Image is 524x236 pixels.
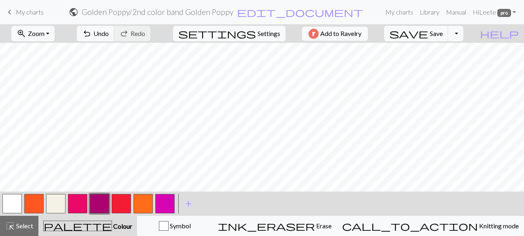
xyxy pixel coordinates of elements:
span: pro [497,9,511,17]
span: Symbol [169,222,191,230]
img: Ravelry [308,29,319,39]
span: public [69,6,78,18]
a: My charts [382,4,416,20]
span: Select [15,222,33,230]
span: edit_document [237,6,363,18]
button: SettingsSettings [173,26,285,41]
span: Zoom [28,29,44,37]
a: My charts [5,5,44,19]
span: help [480,28,519,39]
button: Save [384,26,448,41]
span: Save [430,29,443,37]
span: add [184,198,193,209]
button: Knitting mode [337,216,524,236]
span: undo [82,28,92,39]
span: ink_eraser [218,220,315,232]
span: Add to Ravelry [320,29,361,39]
span: save [389,28,428,39]
span: zoom_in [17,28,26,39]
button: Undo [77,26,114,41]
a: Library [416,4,443,20]
span: Undo [93,29,109,37]
button: Zoom [11,26,55,41]
span: call_to_action [342,220,478,232]
h2: Golden Poppy / 2nd color band Golden Poppy [82,7,233,17]
span: Erase [315,222,332,230]
span: palette [44,220,112,232]
span: settings [178,28,256,39]
button: Add to Ravelry [302,27,368,41]
button: Erase [213,216,337,236]
span: Knitting mode [478,222,519,230]
button: Symbol [137,216,213,236]
a: HiLeete pro [469,4,519,20]
a: Manual [443,4,469,20]
span: highlight_alt [5,220,15,232]
span: Colour [112,222,132,230]
span: My charts [16,8,44,16]
span: Settings [258,29,280,38]
i: Settings [178,29,256,38]
span: keyboard_arrow_left [5,6,15,18]
button: Colour [38,216,137,236]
